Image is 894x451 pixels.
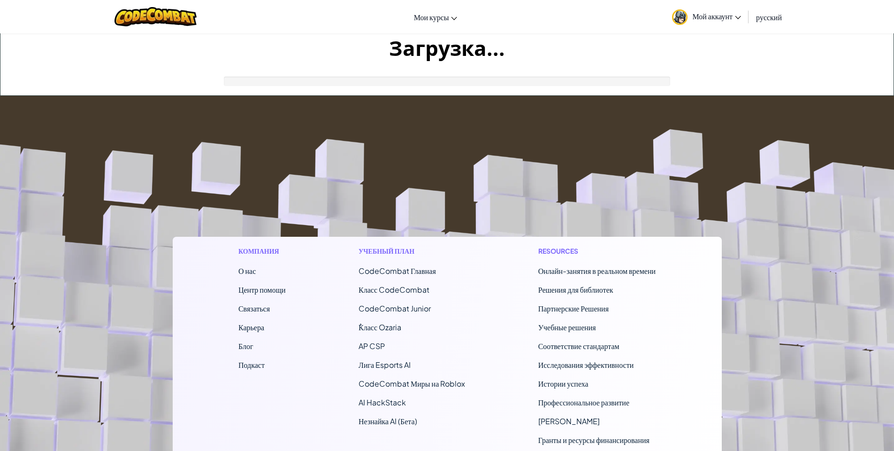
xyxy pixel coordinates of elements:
[359,246,465,256] h1: Учебный план
[538,360,634,370] a: Исследования эффективности
[538,266,656,276] a: Онлайн-занятия в реальном времени
[359,322,401,332] a: ٌКласс Ozaria
[538,322,596,332] a: Учебные решения
[238,285,286,295] a: Центр помощи
[238,322,264,332] a: Карьера
[238,246,286,256] h1: Компания
[359,379,465,389] a: CodeCombat Миры на Roblox
[538,379,588,389] a: Истории успеха
[115,7,197,26] img: CodeCombat logo
[538,303,609,313] a: Партнерские Решения
[359,360,411,370] a: Лига Esports AI
[538,435,649,445] a: Гранты и ресурсы финансирования
[238,303,270,313] span: Связаться
[359,416,417,426] a: Незнайка AI (Бета)
[538,397,629,407] a: Профессиональное развитие
[538,341,619,351] a: Соответствие стандартам
[359,341,385,351] a: AP CSP
[672,9,688,25] img: avatar
[692,11,741,21] span: Мой аккаунт
[538,416,600,426] a: [PERSON_NAME]
[751,4,787,30] a: русский
[238,341,253,351] a: Блог
[238,266,256,276] a: О нас
[359,266,436,276] span: CodeCombat Главная
[538,246,656,256] h1: Resources
[238,360,265,370] a: Подкаст
[359,303,431,313] a: CodeCombat Junior
[756,12,782,22] span: русский
[538,285,613,295] a: Решения для библиотек
[359,397,406,407] a: AI HackStack
[409,4,462,30] a: Мои курсы
[667,2,746,31] a: Мой аккаунт
[0,33,894,62] h1: Загрузка...
[359,285,429,295] a: Класс CodeCombat
[414,12,449,22] span: Мои курсы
